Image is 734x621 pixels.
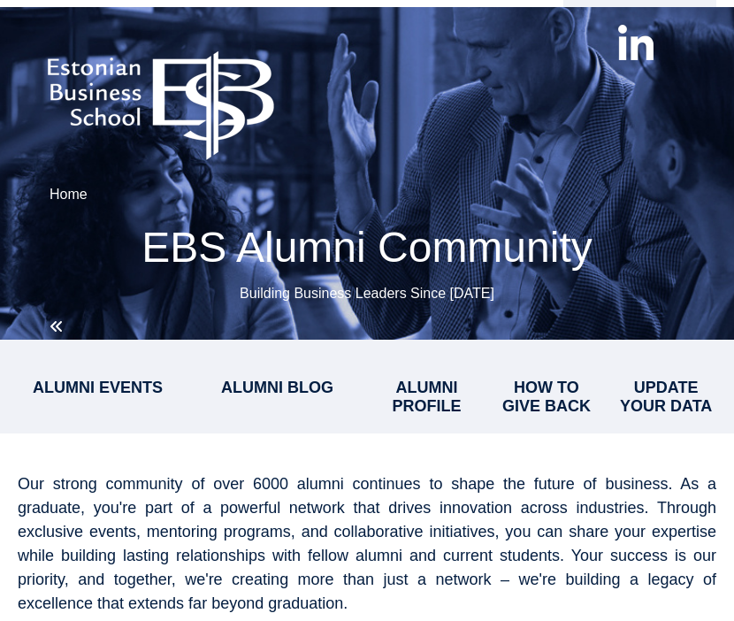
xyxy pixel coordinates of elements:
[50,187,88,202] a: Home
[618,25,654,60] img: linkedin-xxl
[141,224,593,271] span: EBS Alumni Community
[18,475,716,612] span: Our strong community of over 6000 alumni continues to shape the future of business. As a graduate...
[240,286,494,301] span: Building Business Leaders Since [DATE]
[620,379,712,415] a: UPDATE YOUR DATA
[221,379,333,396] a: ALUMNI BLOG
[18,25,303,170] img: ebs_logo2016_white-1
[33,379,163,396] a: ALUMNI EVENTS
[502,379,591,415] a: HOW TO GIVE BACK
[393,379,462,415] a: ALUMNI PROFILE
